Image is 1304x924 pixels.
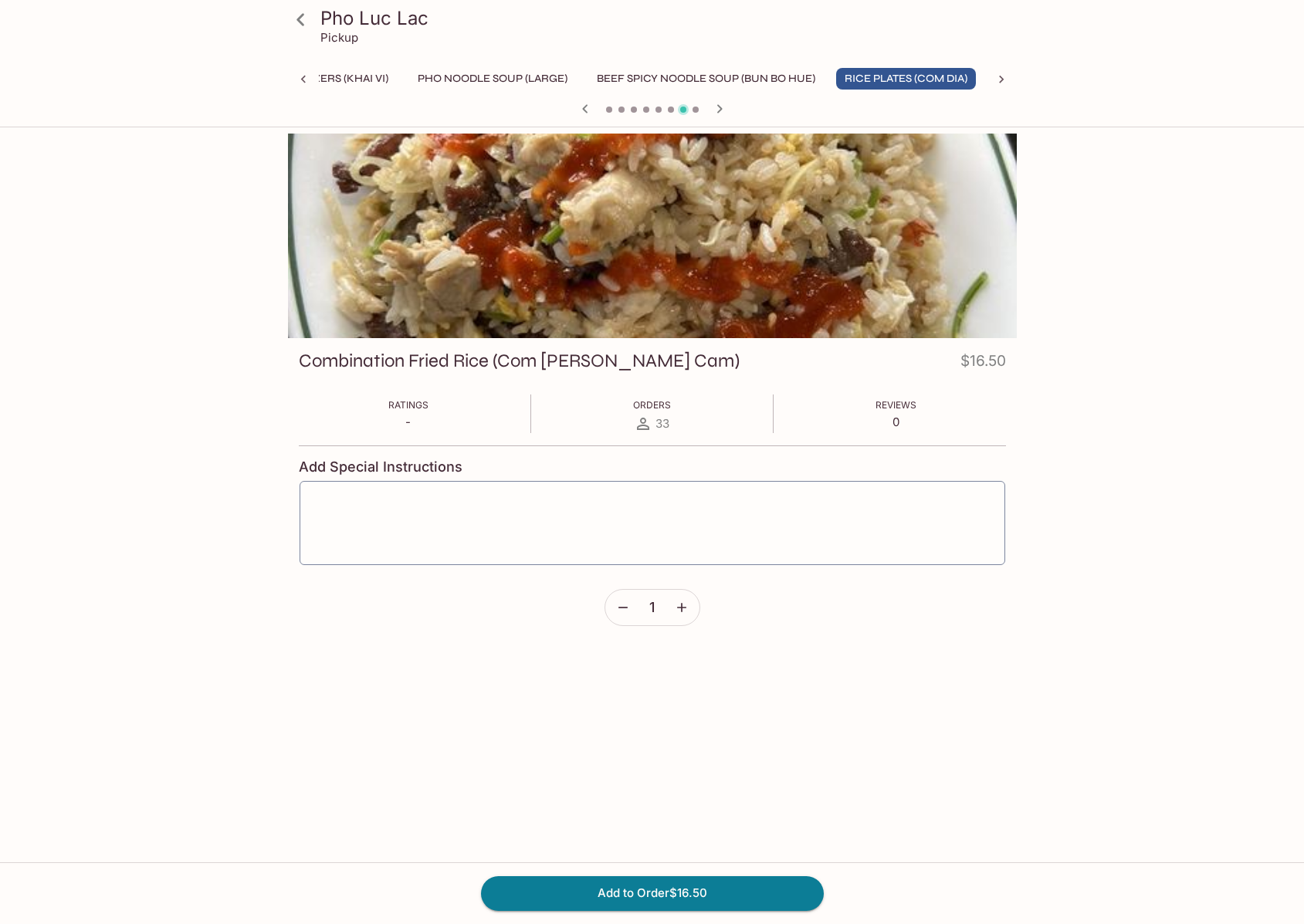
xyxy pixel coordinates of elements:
span: Reviews [876,399,916,411]
h4: $16.50 [960,349,1006,379]
h3: Combination Fried Rice (Com [PERSON_NAME] Cam) [299,349,740,373]
button: Beef Spicy Noodle Soup (Bun Bo Hue) [588,68,824,90]
h4: Add Special Instructions [299,459,1006,476]
span: Orders [633,399,671,411]
p: Pickup [320,30,358,45]
p: - [388,415,428,429]
span: Ratings [388,399,428,411]
button: Appetizers (Khai Vi) [267,68,397,90]
button: Pho Noodle Soup (Large) [409,68,576,90]
h3: Pho Luc Lac [320,6,1011,30]
div: Combination Fried Rice (Com Chien Thap Cam) [288,134,1017,338]
button: Add to Order$16.50 [481,876,824,910]
span: 1 [649,599,655,616]
p: 0 [876,415,916,429]
span: 33 [655,416,669,431]
button: Rice Plates (Com Dia) [836,68,976,90]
